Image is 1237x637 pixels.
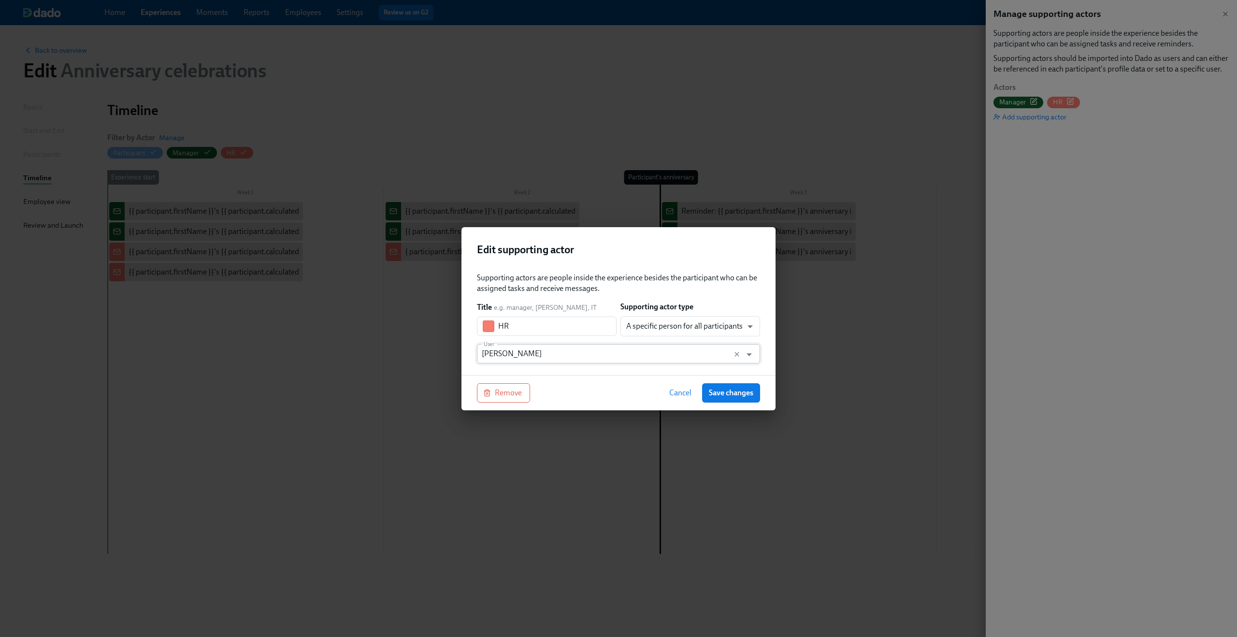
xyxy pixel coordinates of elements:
[498,317,617,336] input: Manager
[477,243,760,257] h2: Edit supporting actor
[477,273,760,294] div: Supporting actors are people inside the experience besides the participant who can be assigned ta...
[662,383,698,403] button: Cancel
[731,348,743,360] button: Clear
[620,316,760,336] div: A specific person for all participants
[477,302,492,313] label: Title
[485,388,522,398] span: Remove
[709,388,753,398] span: Save changes
[482,344,737,363] input: Type to search users
[494,303,597,312] span: e.g. manager, [PERSON_NAME], IT
[620,302,693,312] label: Supporting actor type
[702,383,760,403] button: Save changes
[477,383,530,403] button: Remove
[669,388,691,398] span: Cancel
[742,347,757,362] button: Open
